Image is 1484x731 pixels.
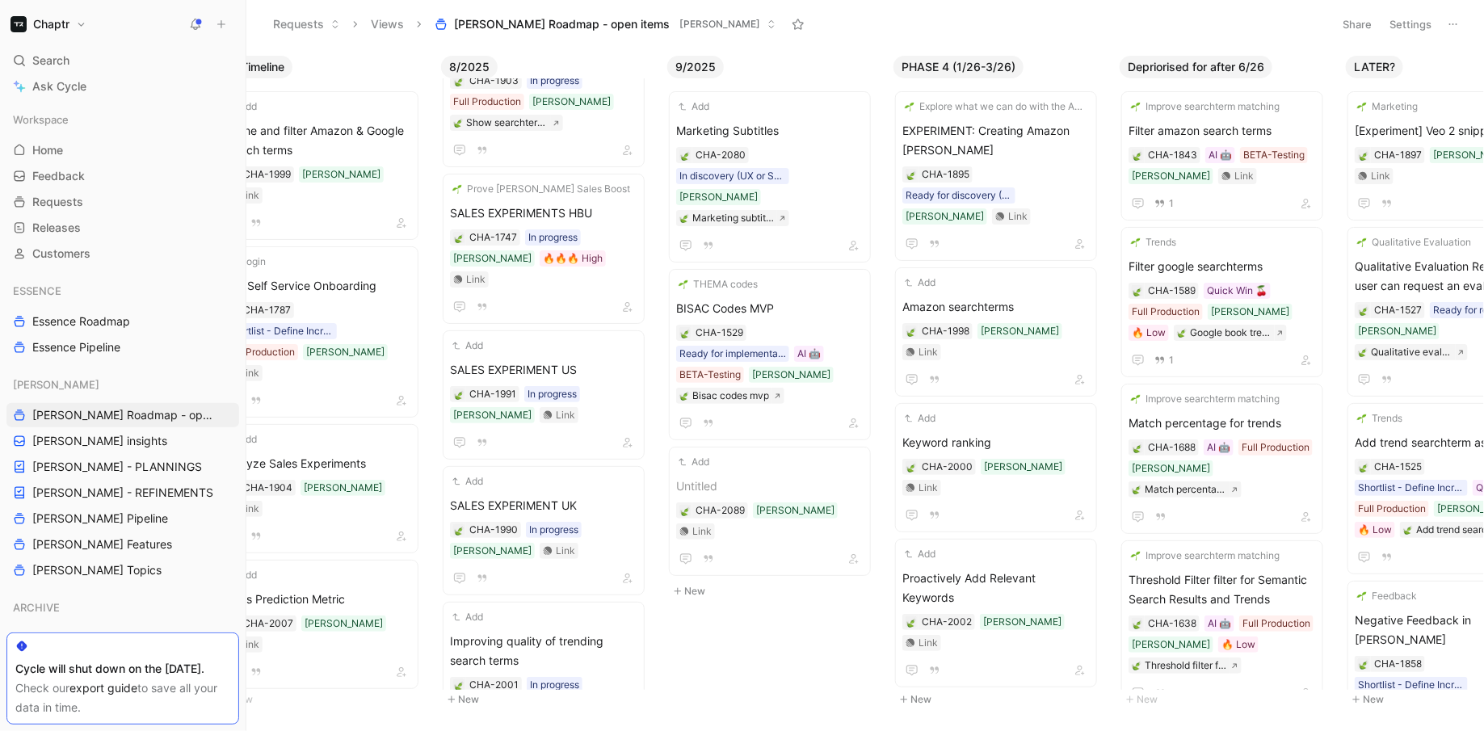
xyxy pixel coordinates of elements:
div: 🍃 [1358,149,1369,161]
a: 🌱Improve searchterm matchingFilter amazon search termsAI 🤖BETA-Testing[PERSON_NAME]Link1 [1121,91,1323,221]
span: Releases [32,220,81,236]
span: 1 [1169,199,1174,208]
div: Full Production [1132,304,1200,320]
span: Feedback [32,168,85,184]
span: [PERSON_NAME] insights [32,433,167,449]
div: In progress [530,73,579,89]
div: AI 🤖 [1207,439,1230,456]
span: Home [32,142,63,158]
button: Settings [1382,13,1439,36]
img: 🌱 [1131,102,1141,111]
a: AddRefine and filter Amazon & Google search terms[PERSON_NAME]Link [217,91,418,240]
a: 🌱Explore what we can do with the Amazon APIEXPERIMENT: Creating Amazon [PERSON_NAME]Ready for dis... [895,91,1097,261]
button: Share [1335,13,1379,36]
a: Home [6,138,239,162]
img: 🍃 [1359,151,1368,161]
a: AddProactively Add Relevant Keywords[PERSON_NAME]Link [895,539,1097,687]
img: 🍃 [906,170,916,180]
button: 🌱Trends [1129,234,1179,250]
div: Link [1371,168,1390,184]
img: 🌱 [1131,394,1141,404]
div: CHA-2002 [922,614,972,630]
div: 9/2025New [661,48,887,609]
div: AI 🤖 [1209,147,1232,163]
div: 🔥 Low [1358,522,1392,538]
button: Add [902,546,938,562]
div: CHA-1525 [1374,459,1422,475]
div: CHA-1688 [1148,439,1196,456]
a: Feedback [6,164,239,188]
span: [PERSON_NAME] Roadmap - open items [454,16,670,32]
span: [PERSON_NAME] Topics [32,562,162,578]
div: 🍃 [679,149,691,161]
button: 🌱Explore what we can do with the Amazon API [902,99,1090,115]
button: [PERSON_NAME] Roadmap - open items[PERSON_NAME] [427,12,784,36]
div: ARCHIVE [6,595,239,620]
div: CHA-1529 [696,325,743,341]
a: 🌱Improve searchterm matchingMatch percentage for trendsAI 🤖Full Production[PERSON_NAME]🍃Match per... [1121,384,1323,534]
img: 🌱 [905,102,914,111]
button: 9/2025 [667,56,724,78]
div: Depriorised for after 6/26New [1113,48,1339,717]
button: 🍃 [1132,149,1143,161]
button: 🌱Improve searchterm matching [1129,548,1282,564]
a: [PERSON_NAME] Topics [6,558,239,582]
div: Ready for implementation [679,346,786,362]
img: 🍃 [454,233,464,243]
button: 🍃 [906,461,917,473]
div: Link [556,543,575,559]
button: Add [902,275,938,291]
button: Views [364,12,411,36]
img: 🍃 [906,463,916,473]
button: 🍃 [679,505,691,516]
span: Improve searchterm matching [1146,99,1280,115]
span: 1 [1169,355,1174,365]
div: CHA-1527 [1374,302,1422,318]
div: Full Production [453,94,521,110]
div: Shortlist - Define Increment [227,323,334,339]
div: Full Production [1358,501,1426,517]
div: Workspace [6,107,239,132]
div: [PERSON_NAME] [306,344,385,360]
span: ARCHIVE [13,599,60,615]
button: 🍃 [453,232,465,243]
div: [PERSON_NAME] [453,250,532,267]
div: Search [6,48,239,73]
span: Untitled [676,477,864,496]
span: Workspace [13,111,69,128]
button: 🍃 [453,389,465,400]
span: Feedback [1372,588,1417,604]
div: In progress [529,522,578,538]
button: 🍃 [1132,442,1143,453]
img: 🌱 [1357,414,1367,423]
button: 🍃 [1358,461,1369,473]
div: 🍃 [679,327,691,338]
button: PHASE 4 (1/26-3/26) [893,56,1024,78]
span: BISAC Codes MVP [676,299,864,318]
h1: Chaptr [33,17,69,32]
div: Ready for discovery (UX) [906,187,1012,204]
img: 🍃 [454,526,464,536]
img: 🍃 [453,118,463,128]
button: 🍃 [453,75,465,86]
div: CHA-1747 [469,229,517,246]
div: Google book trends [1190,325,1272,341]
span: Ask Cycle [32,77,86,96]
span: Requests [32,194,83,210]
button: No Timeline [215,56,292,78]
div: In discovery (UX or SPIKE ongoing) [679,168,786,184]
div: Full Production [1242,439,1310,456]
a: AddSALES EXPERIMENT UKIn progress[PERSON_NAME]Link [443,466,645,595]
div: 🔥🔥🔥 High [543,250,603,267]
div: CHA-2089 [696,502,745,519]
span: Sales Prediction Metric [224,590,411,609]
div: CHA-1589 [1148,283,1196,299]
button: Depriorised for after 6/26 [1120,56,1272,78]
span: Improve searchterm matching [1146,391,1280,407]
button: 🌱Feedback [1355,588,1419,604]
div: [PERSON_NAME] [453,543,532,559]
span: Search [32,51,69,70]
